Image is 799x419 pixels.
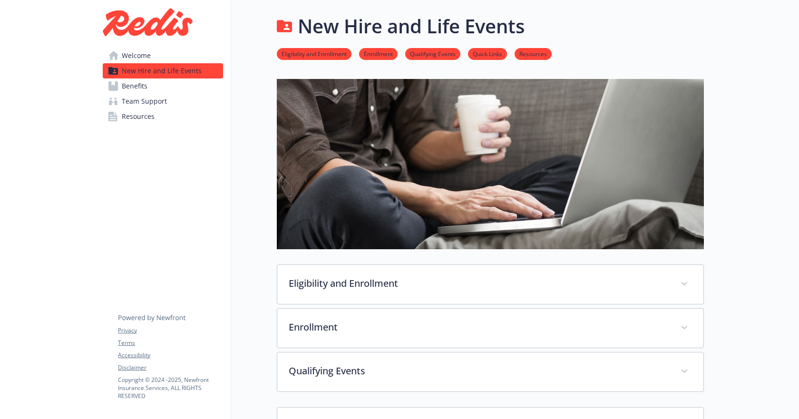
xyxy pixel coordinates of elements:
span: Team Support [122,94,167,109]
a: Quick Links [468,49,507,58]
div: Enrollment [277,309,703,348]
a: New Hire and Life Events [103,63,223,78]
a: Resources [515,49,552,58]
span: Welcome [122,48,151,63]
a: Resources [103,109,223,124]
a: Privacy [118,326,223,335]
a: Accessibility [118,351,223,360]
span: New Hire and Life Events [122,63,202,78]
h1: New Hire and Life Events [298,12,525,40]
div: Eligibility and Enrollment [277,265,703,304]
p: Enrollment [289,320,669,334]
a: Team Support [103,94,223,109]
p: Eligibility and Enrollment [289,276,669,291]
a: Qualifying Events [405,49,460,58]
a: Enrollment [359,49,398,58]
p: Qualifying Events [289,364,669,378]
div: Qualifying Events [277,352,703,391]
a: Disclaimer [118,363,223,372]
a: Benefits [103,78,223,94]
a: Eligibility and Enrollment [277,49,351,58]
a: Welcome [103,48,223,63]
span: Resources [122,109,155,124]
p: Copyright © 2024 - 2025 , Newfront Insurance Services, ALL RIGHTS RESERVED [118,376,223,400]
a: Terms [118,339,223,347]
img: new hire page banner [277,79,704,249]
span: Benefits [122,78,147,94]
